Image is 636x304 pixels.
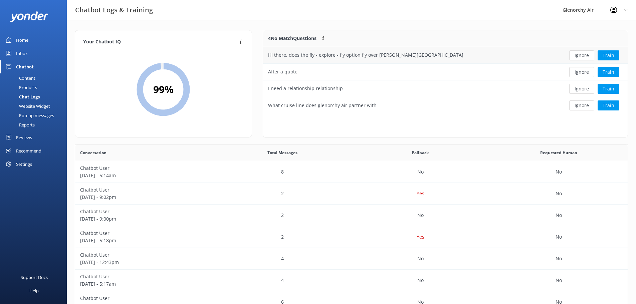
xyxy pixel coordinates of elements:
div: row [263,47,628,64]
p: Chatbot User [80,295,208,302]
a: Chat Logs [4,92,67,101]
p: 4 [281,277,284,284]
button: Train [598,84,619,94]
p: No [556,255,562,262]
div: What cruise line does glenorchy air partner with [268,102,377,109]
button: Train [598,50,619,60]
h3: Chatbot Logs & Training [75,5,153,15]
button: Ignore [569,50,594,60]
div: row [75,226,628,248]
a: Reports [4,120,67,129]
div: Support Docs [21,271,48,284]
p: Chatbot User [80,273,208,280]
p: [DATE] - 5:17am [80,280,208,288]
p: Chatbot User [80,230,208,237]
div: Website Widget [4,101,50,111]
p: [DATE] - 9:02pm [80,194,208,201]
div: Pop-up messages [4,111,54,120]
div: row [263,97,628,114]
a: Content [4,73,67,83]
div: Chatbot [16,60,34,73]
p: Yes [417,190,424,197]
p: 4 No Match Questions [268,35,316,42]
div: Content [4,73,35,83]
a: Pop-up messages [4,111,67,120]
p: Chatbot User [80,186,208,194]
p: No [556,233,562,241]
div: Hi there, does the fly - explore - fly option fly over [PERSON_NAME][GEOGRAPHIC_DATA] [268,51,463,59]
button: Ignore [569,84,594,94]
p: No [417,255,424,262]
span: Requested Human [540,149,577,156]
div: Reports [4,120,35,129]
p: No [556,212,562,219]
div: After a quote [268,68,297,75]
div: row [75,161,628,183]
p: No [417,212,424,219]
p: Chatbot User [80,165,208,172]
p: [DATE] - 12:43pm [80,259,208,266]
div: row [263,80,628,97]
p: [DATE] - 9:00pm [80,215,208,223]
div: row [75,205,628,226]
p: [DATE] - 5:14am [80,172,208,179]
a: Website Widget [4,101,67,111]
div: row [75,248,628,270]
p: No [556,277,562,284]
span: Conversation [80,149,107,156]
h4: Your Chatbot IQ [83,38,237,46]
h2: 99 % [153,81,174,97]
p: 2 [281,233,284,241]
div: Help [29,284,39,297]
img: yonder-white-logo.png [10,11,48,22]
div: Inbox [16,47,28,60]
div: row [263,64,628,80]
div: Settings [16,158,32,171]
p: No [417,168,424,176]
button: Ignore [569,100,594,110]
p: [DATE] - 5:18pm [80,237,208,244]
p: 8 [281,168,284,176]
div: Home [16,33,28,47]
p: 2 [281,190,284,197]
div: I need a relationship relationship [268,85,343,92]
span: Fallback [412,149,429,156]
p: Chatbot User [80,251,208,259]
div: row [75,183,628,205]
span: Total Messages [267,149,297,156]
a: Products [4,83,67,92]
div: Products [4,83,37,92]
button: Train [598,67,619,77]
div: Recommend [16,144,41,158]
div: grid [263,47,628,114]
p: 4 [281,255,284,262]
div: Reviews [16,131,32,144]
p: Chatbot User [80,208,208,215]
p: No [556,168,562,176]
p: No [417,277,424,284]
button: Ignore [569,67,594,77]
div: Chat Logs [4,92,40,101]
p: Yes [417,233,424,241]
p: 2 [281,212,284,219]
button: Train [598,100,619,110]
div: row [75,270,628,291]
p: No [556,190,562,197]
